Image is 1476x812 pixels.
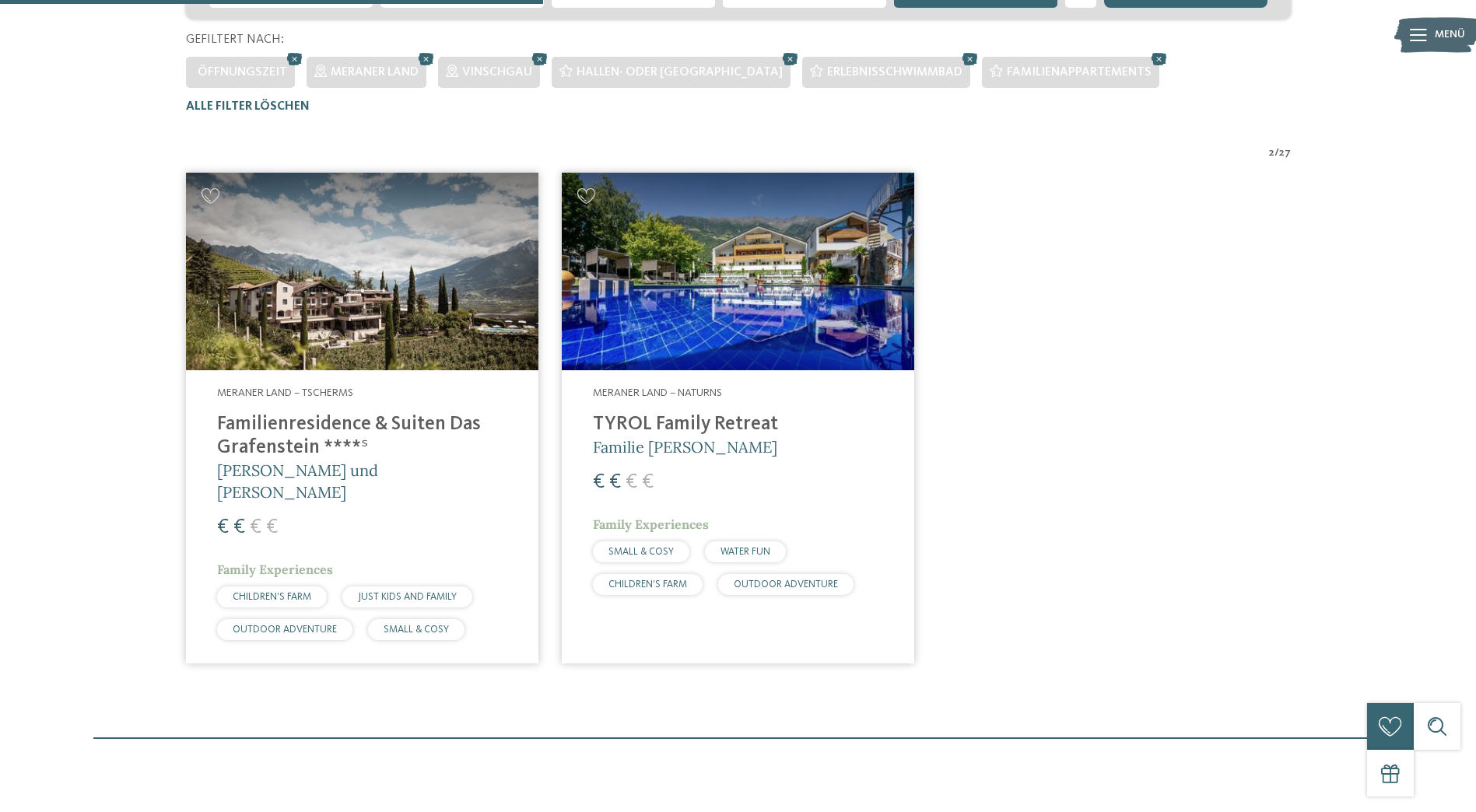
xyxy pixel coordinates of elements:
span: Familie [PERSON_NAME] [593,437,777,457]
span: JUST KIDS AND FAMILY [358,592,457,602]
span: Meraner Land – Naturns [593,387,722,398]
span: OUTDOOR ADVENTURE [734,579,838,590]
span: Vinschgau [462,66,532,79]
span: € [593,472,605,492]
span: CHILDREN’S FARM [233,592,311,602]
span: Meraner Land – Tscherms [217,387,353,398]
span: € [609,472,621,492]
span: 27 [1279,145,1291,161]
span: Gefiltert nach: [186,33,284,46]
span: € [642,472,654,492]
span: Familienappartements [1007,66,1152,79]
span: € [233,517,245,537]
img: Familienhotels gesucht? Hier findet ihr die besten! [186,173,538,371]
span: [PERSON_NAME] und [PERSON_NAME] [217,460,378,502]
span: € [250,517,261,537]
span: 2 [1269,145,1274,161]
a: Familienhotels gesucht? Hier findet ihr die besten! Meraner Land – Tscherms Familienresidence & S... [186,173,538,663]
span: SMALL & COSY [608,547,674,557]
span: € [266,517,278,537]
h4: Familienresidence & Suiten Das Grafenstein ****ˢ [217,413,507,460]
span: Alle Filter löschen [186,100,310,113]
span: € [217,517,229,537]
span: SMALL & COSY [384,625,449,635]
span: Meraner Land [331,66,419,79]
span: Erlebnisschwimmbad [827,66,962,79]
span: Hallen- oder [GEOGRAPHIC_DATA] [577,66,783,79]
span: WATER FUN [720,547,770,557]
span: CHILDREN’S FARM [608,579,687,590]
span: OUTDOOR ADVENTURE [233,625,337,635]
span: € [626,472,637,492]
img: Familien Wellness Residence Tyrol **** [562,173,914,371]
a: Familienhotels gesucht? Hier findet ihr die besten! Meraner Land – Naturns TYROL Family Retreat F... [562,173,914,663]
span: Öffnungszeit [198,66,287,79]
h4: TYROL Family Retreat [593,413,883,436]
span: Family Experiences [593,516,709,532]
span: Family Experiences [217,562,333,577]
span: / [1274,145,1279,161]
